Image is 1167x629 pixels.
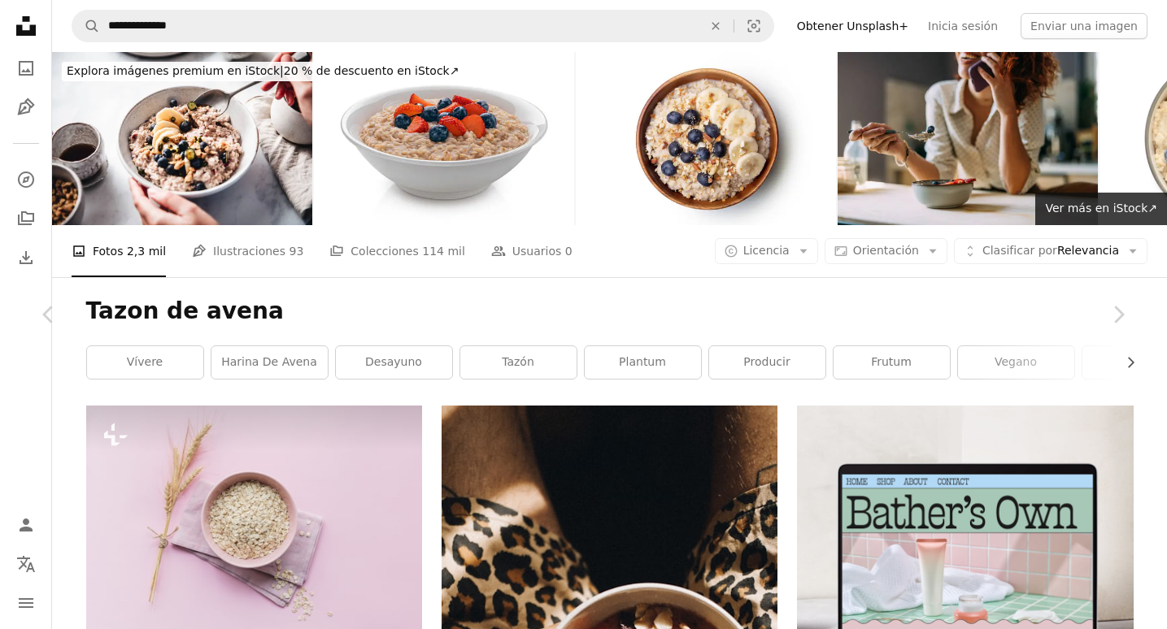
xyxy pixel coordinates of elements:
span: 0 [565,242,573,260]
button: Menú [10,587,42,619]
a: Explora imágenes premium en iStock|20 % de descuento en iStock↗ [52,52,473,91]
span: Clasificar por [982,244,1057,257]
img: Mujer feliz disfrutando de un desayuno saludable mientras habla por teléfono [838,52,1098,225]
a: Ilustraciones 93 [192,225,303,277]
button: Clasificar porRelevancia [954,238,1147,264]
a: Tazón de avena seca con espigas de trigo sobre fondo claro con espacio de copia para texto. Conce... [86,510,422,524]
span: Explora imágenes premium en iStock | [67,64,284,77]
img: avena con plátanos, arándanos y almendras. [576,52,836,225]
a: Obtener Unsplash+ [787,13,918,39]
button: Búsqueda visual [734,11,773,41]
a: Explorar [10,163,42,196]
h1: Tazon de avena [86,297,1134,326]
span: Orientación [853,244,919,257]
a: frutum [834,346,950,379]
a: Siguiente [1069,236,1167,393]
span: Licencia [743,244,790,257]
a: desayuno [336,346,452,379]
form: Encuentra imágenes en todo el sitio [72,10,774,42]
a: producir [709,346,825,379]
a: vívere [87,346,203,379]
a: Colecciones [10,202,42,235]
button: Borrar [698,11,734,41]
a: Colecciones 114 mil [329,225,465,277]
a: Fotos [10,52,42,85]
a: harina de avena [211,346,328,379]
button: Licencia [715,238,818,264]
span: 114 mil [422,242,465,260]
a: plantum [585,346,701,379]
a: Ilustraciones [10,91,42,124]
a: Ver más en iStock↗ [1035,193,1167,225]
span: 93 [289,242,303,260]
button: Enviar una imagen [1021,13,1147,39]
a: vegano [958,346,1074,379]
button: Orientación [825,238,947,264]
a: Usuarios 0 [491,225,573,277]
span: Ver más en iStock ↗ [1045,202,1157,215]
a: Inicia sesión [918,13,1008,39]
button: Idioma [10,548,42,580]
button: Buscar en Unsplash [72,11,100,41]
span: Relevancia [982,243,1119,259]
a: Iniciar sesión / Registrarse [10,509,42,541]
a: tazón [460,346,577,379]
img: Mujer haciendo un desayuno saludable en la cocina [52,52,312,225]
img: Tazón de avena seca con espigas de trigo sobre fondo claro con espacio de copia para texto. Conce... [86,406,422,629]
img: Tazón de avena aislado sobre fondo blanco [314,52,574,225]
span: 20 % de descuento en iStock ↗ [67,64,459,77]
